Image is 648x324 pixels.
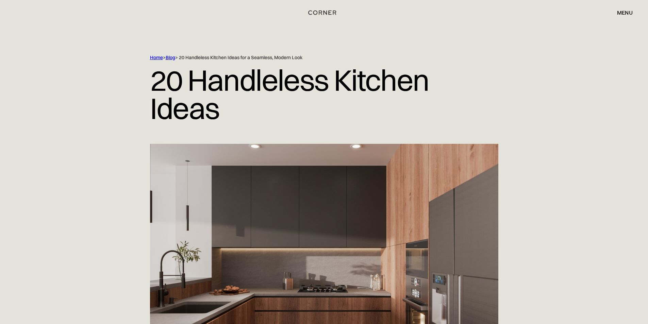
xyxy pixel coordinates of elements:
[150,54,470,61] div: > > 20 Handleless Kitchen Ideas for a Seamless, Modern Look
[300,8,348,17] a: home
[150,54,163,61] a: Home
[166,54,175,61] a: Blog
[610,7,633,18] div: menu
[150,61,498,127] h1: 20 Handleless Kitchen Ideas
[617,10,633,15] div: menu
